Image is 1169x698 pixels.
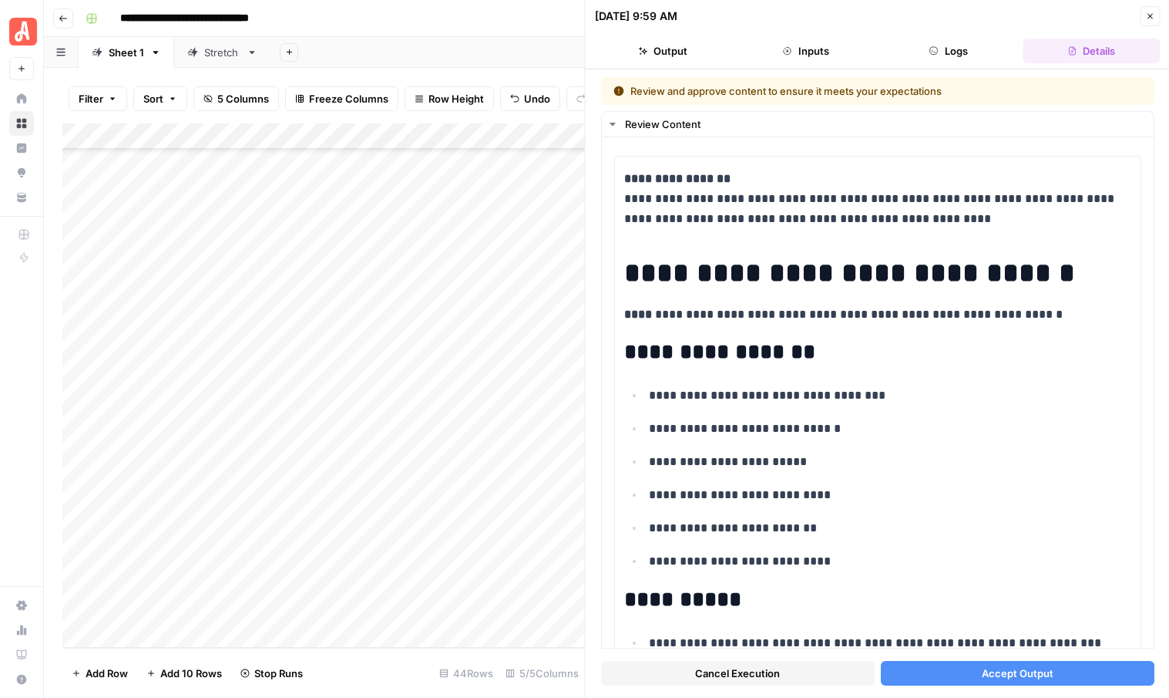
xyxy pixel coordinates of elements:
[9,185,34,210] a: Your Data
[880,39,1016,63] button: Logs
[500,86,560,111] button: Undo
[625,116,1144,132] div: Review Content
[204,45,240,60] div: Stretch
[217,91,269,106] span: 5 Columns
[254,666,303,681] span: Stop Runs
[86,666,128,681] span: Add Row
[405,86,494,111] button: Row Height
[231,661,312,686] button: Stop Runs
[9,667,34,692] button: Help + Support
[981,666,1053,681] span: Accept Output
[9,593,34,618] a: Settings
[595,39,731,63] button: Output
[309,91,388,106] span: Freeze Columns
[174,37,270,68] a: Stretch
[109,45,144,60] div: Sheet 1
[193,86,279,111] button: 5 Columns
[613,83,1042,99] div: Review and approve content to ensure it meets your expectations
[602,112,1154,137] button: Review Content
[69,86,127,111] button: Filter
[9,111,34,136] a: Browse
[9,86,34,111] a: Home
[601,661,875,686] button: Cancel Execution
[285,86,398,111] button: Freeze Columns
[499,661,585,686] div: 5/5 Columns
[160,666,222,681] span: Add 10 Rows
[433,661,499,686] div: 44 Rows
[137,661,231,686] button: Add 10 Rows
[695,666,780,681] span: Cancel Execution
[9,136,34,160] a: Insights
[9,618,34,642] a: Usage
[133,86,187,111] button: Sort
[1023,39,1160,63] button: Details
[143,91,163,106] span: Sort
[9,12,34,51] button: Workspace: Angi
[9,160,34,185] a: Opportunities
[737,39,874,63] button: Inputs
[79,91,103,106] span: Filter
[428,91,484,106] span: Row Height
[9,642,34,667] a: Learning Hub
[79,37,174,68] a: Sheet 1
[524,91,550,106] span: Undo
[595,8,677,24] div: [DATE] 9:59 AM
[62,661,137,686] button: Add Row
[880,661,1154,686] button: Accept Output
[9,18,37,46] img: Angi Logo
